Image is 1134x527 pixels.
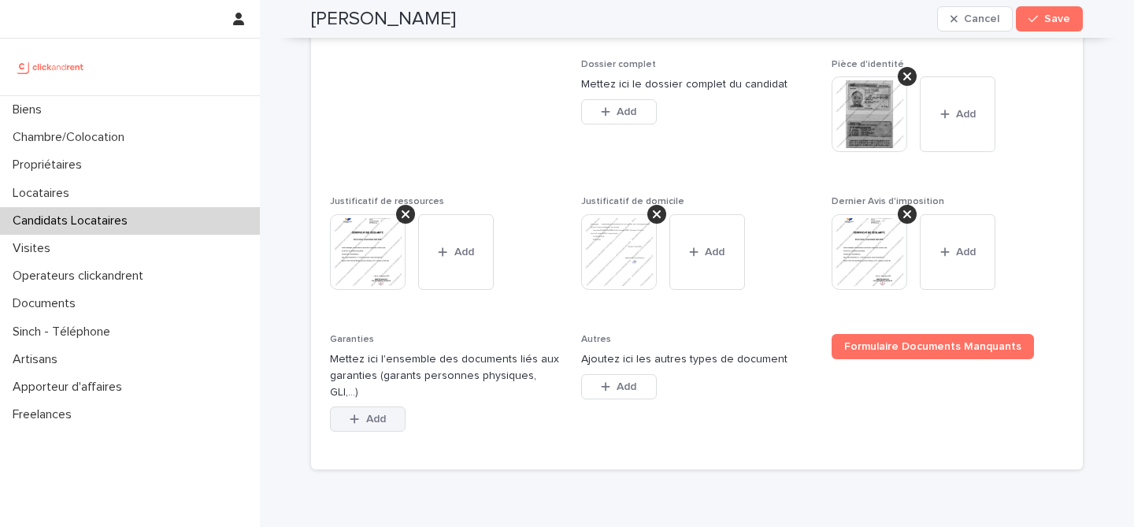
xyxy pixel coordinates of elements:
[581,99,657,124] button: Add
[330,351,562,400] p: Mettez ici l'ensemble des documents liés aux garanties (garants personnes physiques, GLI,...)
[6,380,135,395] p: Apporteur d'affaires
[920,76,995,152] button: Add
[418,214,494,290] button: Add
[920,214,995,290] button: Add
[454,247,474,258] span: Add
[581,76,813,93] p: Mettez ici le dossier complet du candidat
[1016,6,1083,32] button: Save
[964,13,999,24] span: Cancel
[6,102,54,117] p: Biens
[6,407,84,422] p: Freelances
[6,352,70,367] p: Artisans
[581,374,657,399] button: Add
[617,381,636,392] span: Add
[6,213,140,228] p: Candidats Locataires
[832,334,1034,359] a: Formulaire Documents Manquants
[6,158,94,173] p: Propriétaires
[366,414,386,425] span: Add
[6,241,63,256] p: Visites
[617,106,636,117] span: Add
[669,214,745,290] button: Add
[956,109,976,120] span: Add
[581,335,611,344] span: Autres
[937,6,1013,32] button: Cancel
[6,296,88,311] p: Documents
[330,406,406,432] button: Add
[6,269,156,284] p: Operateurs clickandrent
[311,8,456,31] h2: [PERSON_NAME]
[832,60,904,69] span: Pièce d'identité
[705,247,724,258] span: Add
[6,130,137,145] p: Chambre/Colocation
[6,186,82,201] p: Locataires
[581,351,813,368] p: Ajoutez ici les autres types de document
[6,325,123,340] p: Sinch - Téléphone
[581,197,684,206] span: Justificatif de domicile
[330,335,374,344] span: Garanties
[956,247,976,258] span: Add
[330,197,444,206] span: Justificatif de ressources
[1044,13,1070,24] span: Save
[13,51,89,83] img: UCB0brd3T0yccxBKYDjQ
[844,341,1021,352] span: Formulaire Documents Manquants
[581,60,656,69] span: Dossier complet
[832,197,944,206] span: Dernier Avis d'imposition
